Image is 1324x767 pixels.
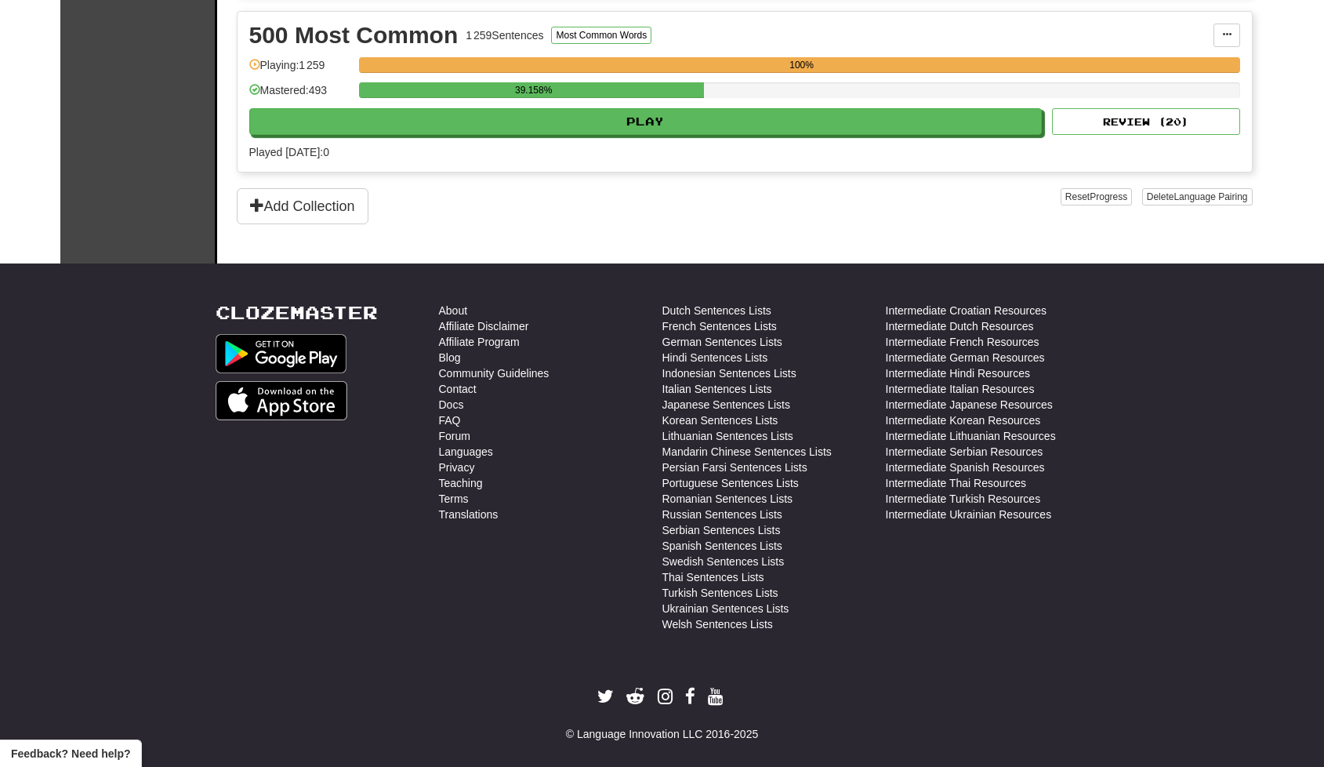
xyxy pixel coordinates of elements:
[886,397,1053,413] a: Intermediate Japanese Resources
[662,616,773,632] a: Welsh Sentences Lists
[439,475,483,491] a: Teaching
[662,554,785,569] a: Swedish Sentences Lists
[439,491,469,507] a: Terms
[886,460,1045,475] a: Intermediate Spanish Resources
[662,444,832,460] a: Mandarin Chinese Sentences Lists
[249,108,1043,135] button: Play
[886,444,1043,460] a: Intermediate Serbian Resources
[886,303,1047,318] a: Intermediate Croatian Resources
[439,318,529,334] a: Affiliate Disclaimer
[662,491,793,507] a: Romanian Sentences Lists
[886,413,1041,428] a: Intermediate Korean Resources
[662,428,793,444] a: Lithuanian Sentences Lists
[662,350,768,365] a: Hindi Sentences Lists
[662,585,778,601] a: Turkish Sentences Lists
[662,397,790,413] a: Japanese Sentences Lists
[662,569,764,585] a: Thai Sentences Lists
[662,522,781,538] a: Serbian Sentences Lists
[439,334,520,350] a: Affiliate Program
[662,334,782,350] a: German Sentences Lists
[662,318,777,334] a: French Sentences Lists
[11,746,130,762] span: Open feedback widget
[364,82,704,98] div: 39.158%
[216,381,348,420] img: Get it on App Store
[551,27,651,44] button: Most Common Words
[662,601,789,616] a: Ukrainian Sentences Lists
[249,146,329,158] span: Played [DATE]: 0
[216,726,1109,742] div: © Language Innovation LLC 2016-2025
[886,334,1039,350] a: Intermediate French Resources
[439,303,468,318] a: About
[886,475,1027,491] a: Intermediate Thai Resources
[216,334,347,373] img: Get it on Google Play
[237,188,368,224] button: Add Collection
[439,460,475,475] a: Privacy
[249,82,351,108] div: Mastered: 493
[662,460,807,475] a: Persian Farsi Sentences Lists
[886,507,1052,522] a: Intermediate Ukrainian Resources
[662,507,782,522] a: Russian Sentences Lists
[249,57,351,83] div: Playing: 1 259
[439,397,464,413] a: Docs
[364,57,1240,73] div: 100%
[1090,191,1127,202] span: Progress
[662,381,772,397] a: Italian Sentences Lists
[1173,191,1247,202] span: Language Pairing
[439,350,461,365] a: Blog
[662,475,799,491] a: Portuguese Sentences Lists
[1052,108,1240,135] button: Review (20)
[662,413,778,428] a: Korean Sentences Lists
[439,365,550,381] a: Community Guidelines
[439,507,499,522] a: Translations
[249,24,459,47] div: 500 Most Common
[886,350,1045,365] a: Intermediate German Resources
[886,318,1034,334] a: Intermediate Dutch Resources
[1142,188,1253,205] button: DeleteLanguage Pairing
[216,303,378,322] a: Clozemaster
[439,381,477,397] a: Contact
[466,27,543,43] div: 1 259 Sentences
[886,491,1041,507] a: Intermediate Turkish Resources
[886,365,1030,381] a: Intermediate Hindi Resources
[886,381,1035,397] a: Intermediate Italian Resources
[886,428,1056,444] a: Intermediate Lithuanian Resources
[439,413,461,428] a: FAQ
[662,365,796,381] a: Indonesian Sentences Lists
[1061,188,1132,205] button: ResetProgress
[439,428,470,444] a: Forum
[439,444,493,460] a: Languages
[662,538,782,554] a: Spanish Sentences Lists
[662,303,771,318] a: Dutch Sentences Lists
